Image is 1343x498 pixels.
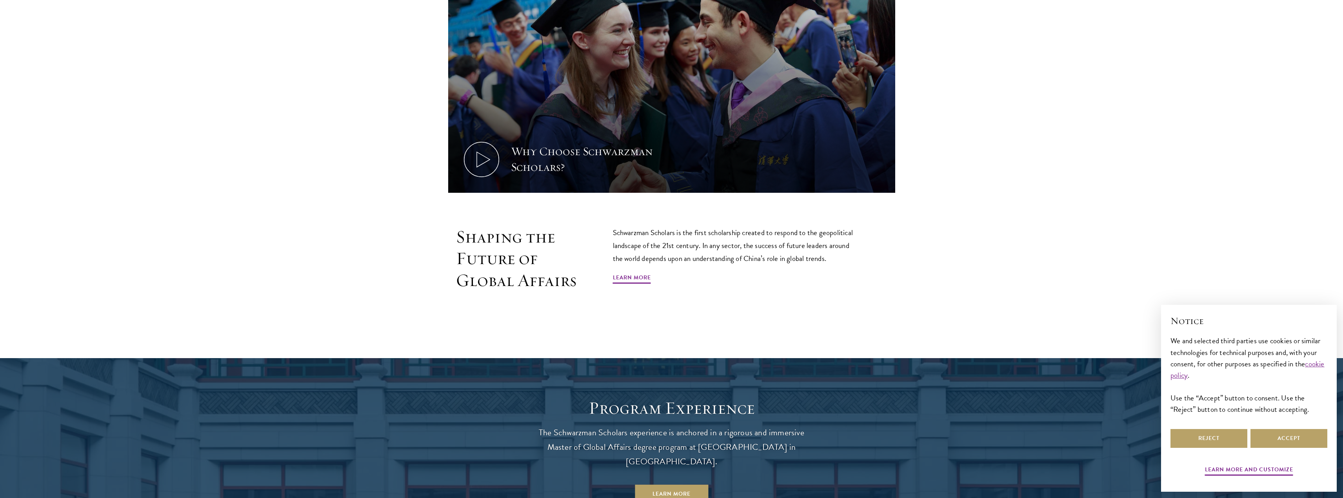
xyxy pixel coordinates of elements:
[613,273,651,285] a: Learn More
[613,226,860,265] p: Schwarzman Scholars is the first scholarship created to respond to the geopolitical landscape of ...
[531,397,813,419] h1: Program Experience
[1170,335,1327,415] div: We and selected third parties use cookies or similar technologies for technical purposes and, wit...
[1205,465,1293,477] button: Learn more and customize
[511,144,656,175] div: Why Choose Schwarzman Scholars?
[1170,358,1325,381] a: cookie policy
[1170,429,1247,448] button: Reject
[531,426,813,469] p: The Schwarzman Scholars experience is anchored in a rigorous and immersive Master of Global Affai...
[456,226,578,292] h2: Shaping the Future of Global Affairs
[1250,429,1327,448] button: Accept
[1170,314,1327,328] h2: Notice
